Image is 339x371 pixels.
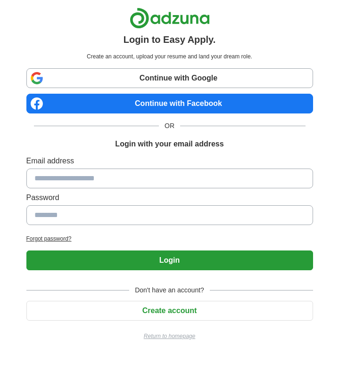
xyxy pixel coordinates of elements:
h1: Login with your email address [115,138,223,150]
a: Return to homepage [26,332,313,340]
label: Password [26,192,313,203]
span: Don't have an account? [129,285,210,295]
a: Continue with Facebook [26,94,313,113]
img: Adzuna logo [130,8,210,29]
a: Create account [26,306,313,315]
a: Continue with Google [26,68,313,88]
h1: Login to Easy Apply. [124,32,216,47]
span: OR [159,121,180,131]
p: Create an account, upload your resume and land your dream role. [28,52,311,61]
button: Login [26,250,313,270]
a: Forgot password? [26,234,313,243]
button: Create account [26,301,313,321]
label: Email address [26,155,313,167]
